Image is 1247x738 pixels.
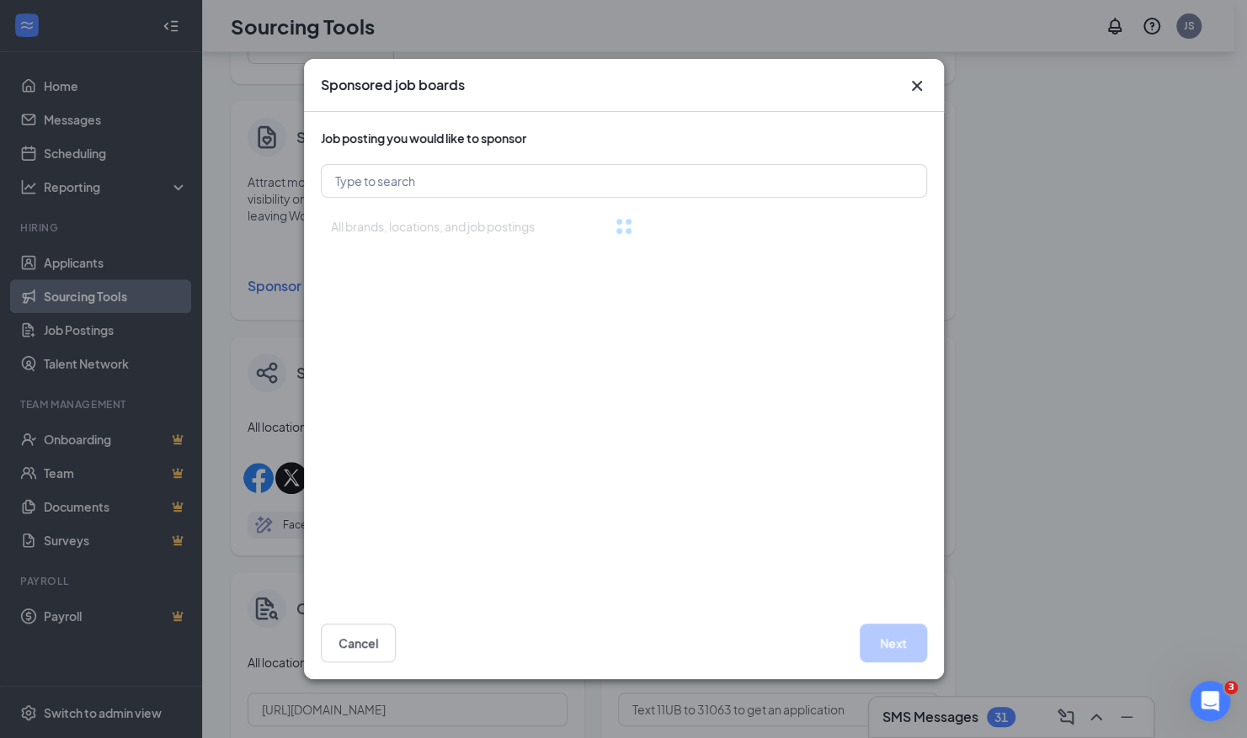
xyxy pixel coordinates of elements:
svg: Cross [907,76,927,96]
button: Cancel [321,624,396,662]
button: Close [907,76,927,96]
span: 3 [1224,681,1238,694]
h3: Sponsored job boards [321,76,465,94]
input: Type to search [321,164,927,198]
span: Job posting you would like to sponsor [321,130,526,146]
button: Next [860,624,927,662]
iframe: Intercom live chat [1190,681,1230,721]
